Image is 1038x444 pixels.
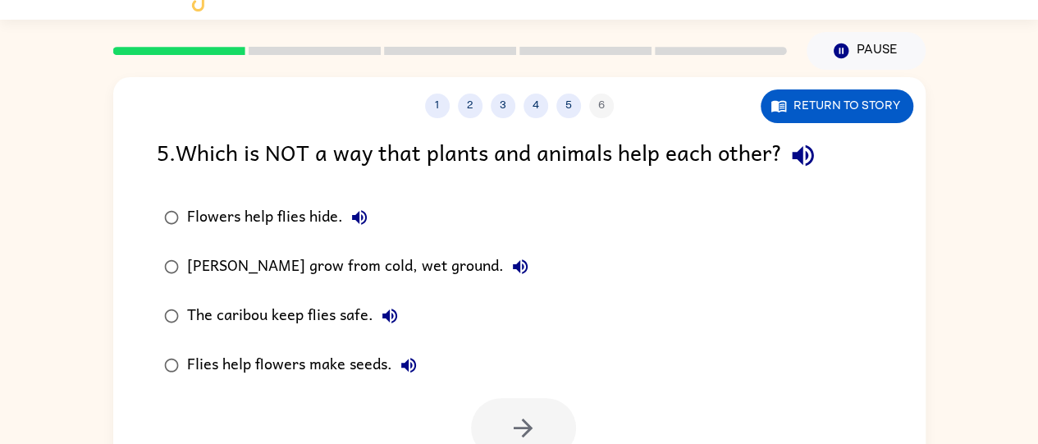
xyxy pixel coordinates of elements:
button: [PERSON_NAME] grow from cold, wet ground. [504,250,537,283]
button: Flowers help flies hide. [343,201,376,234]
button: 4 [524,94,548,118]
button: Pause [807,32,926,70]
button: 1 [425,94,450,118]
button: 5 [556,94,581,118]
button: Flies help flowers make seeds. [392,349,425,382]
div: The caribou keep flies safe. [187,300,406,332]
div: Flies help flowers make seeds. [187,349,425,382]
button: Return to story [761,89,913,123]
div: 5 . Which is NOT a way that plants and animals help each other? [157,135,882,176]
button: 2 [458,94,482,118]
button: The caribou keep flies safe. [373,300,406,332]
button: 3 [491,94,515,118]
div: Flowers help flies hide. [187,201,376,234]
div: [PERSON_NAME] grow from cold, wet ground. [187,250,537,283]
